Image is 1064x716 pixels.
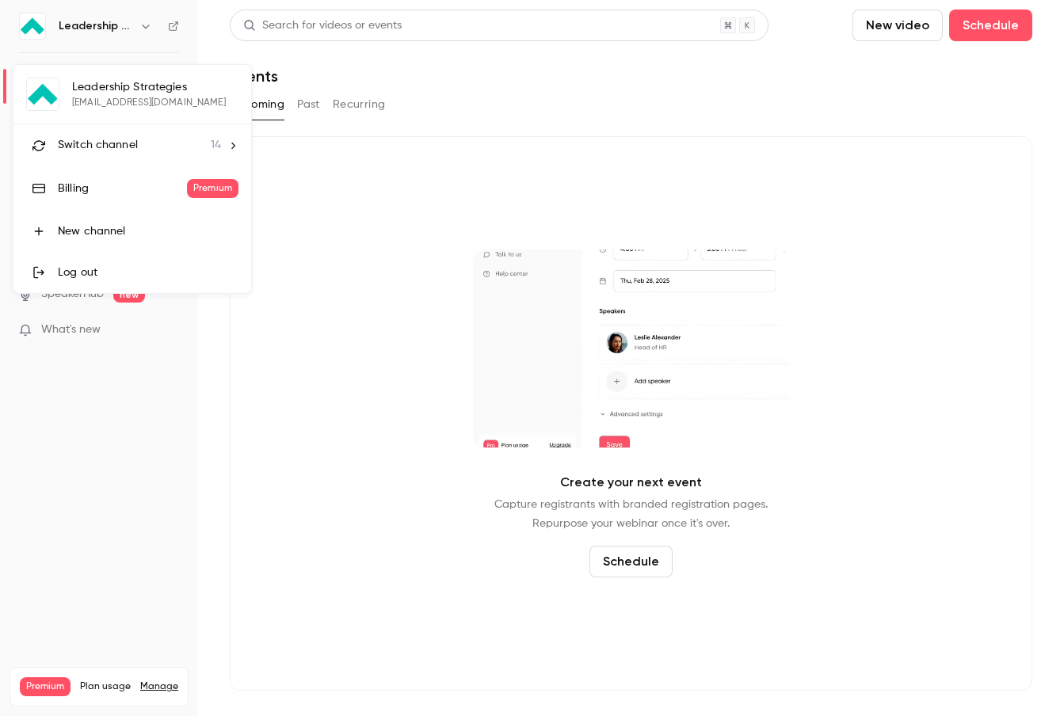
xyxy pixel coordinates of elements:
[187,179,238,198] span: Premium
[58,223,238,239] div: New channel
[58,137,138,154] span: Switch channel
[58,181,187,196] div: Billing
[58,265,238,280] div: Log out
[211,137,221,154] span: 14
